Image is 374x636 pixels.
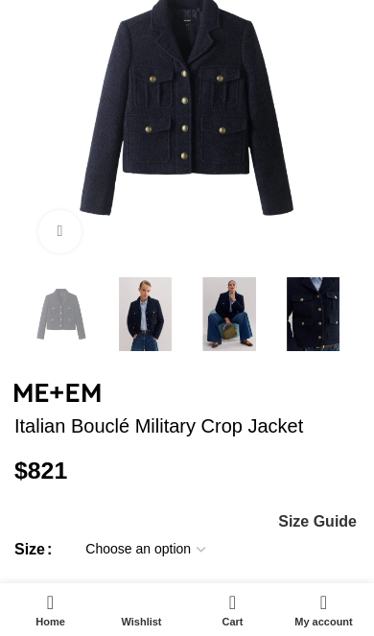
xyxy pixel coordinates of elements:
[14,537,52,562] label: Size
[14,458,67,483] bdi: 821
[187,588,278,631] a: 0 Cart
[14,458,28,483] span: $
[108,277,183,352] img: Me and Em dresses
[278,588,369,631] a: My account
[14,616,86,628] span: Home
[105,616,177,628] span: Wishlist
[288,616,360,628] span: My account
[14,414,360,437] h1: Italian Bouclé Military Crop Jacket
[24,277,99,352] img: Italian Bouclé Military Crop Jacket
[197,616,269,628] span: Cart
[278,514,357,530] span: Size Guide
[192,277,267,352] img: Me and Em collection
[276,277,351,352] img: Me and Em Blue dress
[230,588,245,602] span: 0
[277,514,357,530] a: Size Guide
[96,588,187,631] div: My wishlist
[5,588,96,631] a: Home
[96,588,187,631] a: Wishlist
[187,588,278,631] div: My cart
[14,384,101,402] img: Me and Em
